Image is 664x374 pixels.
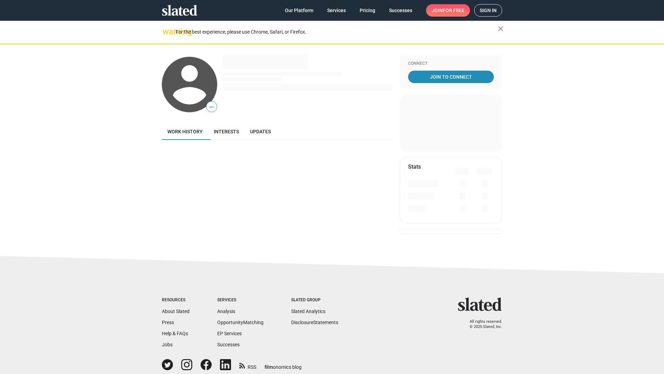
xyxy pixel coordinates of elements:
a: OpportunityMatching [217,320,264,325]
div: Resources [162,297,190,303]
a: Joinfor free [426,4,470,17]
a: Our Platform [279,4,319,17]
span: for free [443,4,464,17]
span: Pricing [360,4,375,17]
span: Successes [389,4,412,17]
a: EP Services [217,331,242,336]
mat-icon: close [497,25,505,33]
mat-card-title: Stats [408,163,421,170]
span: Join [432,4,464,17]
span: Work history [167,129,203,134]
div: Connect [408,61,494,66]
p: All rights reserved. © 2025 Slated, Inc. [462,319,502,329]
a: Interests [208,123,245,140]
span: Our Platform [285,4,313,17]
a: Join To Connect [408,71,494,83]
a: Analysis [217,309,235,314]
a: Press [162,320,174,325]
div: Services [217,297,264,303]
a: RSS [239,360,256,371]
span: — [206,103,217,112]
a: Slated Analytics [291,309,325,314]
a: Successes [217,342,240,347]
mat-icon: warning [163,27,171,36]
span: Sign in [480,5,497,16]
a: DisclosureStatements [291,320,338,325]
div: For the best experience, please use Chrome, Safari, or Firefox. [176,27,498,37]
span: Updates [250,129,271,134]
a: Updates [245,123,276,140]
span: Join To Connect [409,71,492,83]
a: Work history [162,123,208,140]
span: film [265,364,273,370]
span: Interests [214,129,239,134]
a: Sign in [474,4,502,17]
a: Pricing [354,4,381,17]
a: filmonomics blog [265,358,302,371]
a: Jobs [162,342,173,347]
a: About Slated [162,309,190,314]
a: Successes [384,4,418,17]
a: Services [322,4,351,17]
div: Slated Group [291,297,338,303]
a: Help & FAQs [162,331,188,336]
span: Services [327,4,346,17]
